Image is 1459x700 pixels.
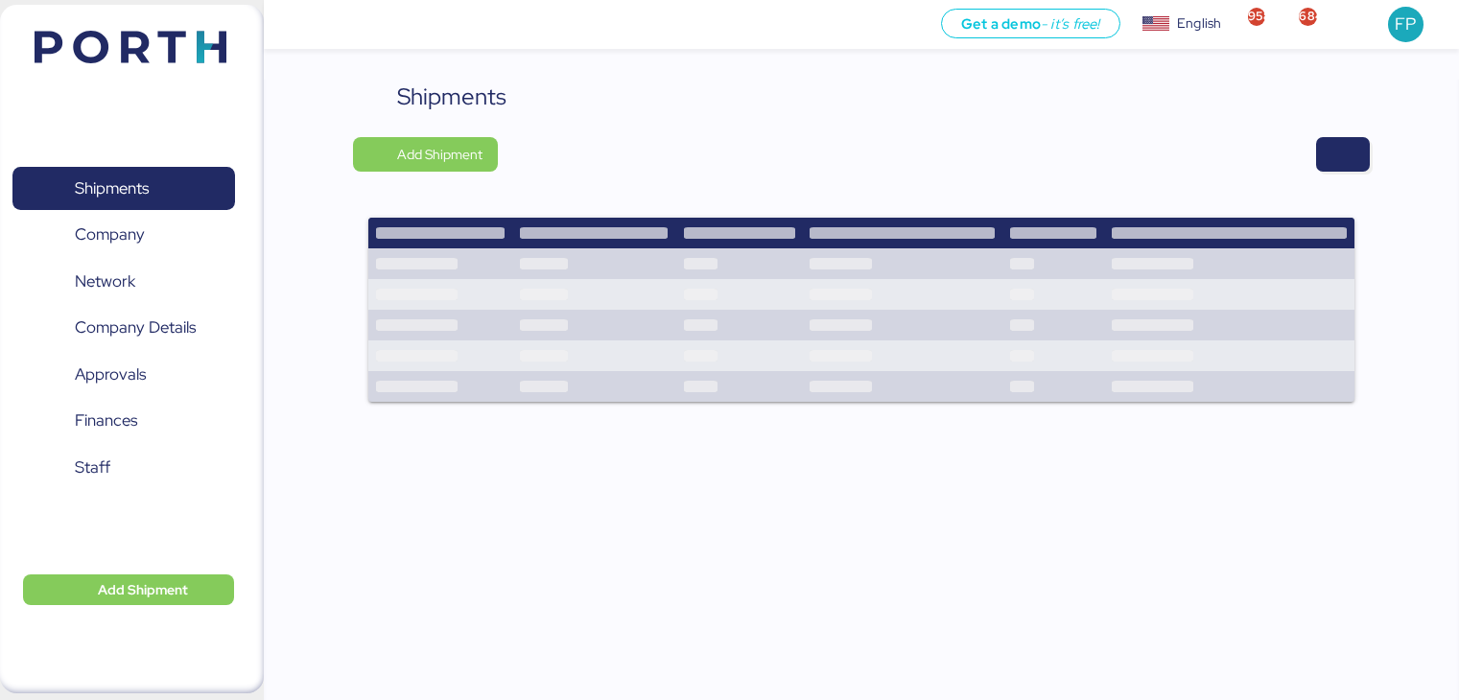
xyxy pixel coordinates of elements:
div: Shipments [397,80,506,114]
span: Network [75,268,135,295]
a: Network [12,260,235,304]
button: Add Shipment [23,574,234,605]
a: Shipments [12,167,235,211]
span: Approvals [75,361,146,388]
a: Approvals [12,353,235,397]
a: Finances [12,399,235,443]
div: English [1177,13,1221,34]
span: Company [75,221,145,248]
span: Finances [75,407,137,434]
button: Add Shipment [353,137,498,172]
a: Company Details [12,306,235,350]
a: Company [12,213,235,257]
span: Company Details [75,314,196,341]
span: Staff [75,454,110,481]
button: Menu [275,9,308,41]
a: Staff [12,446,235,490]
span: Add Shipment [98,578,188,601]
span: Add Shipment [397,143,482,166]
span: Shipments [75,175,149,202]
span: FP [1395,12,1416,36]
